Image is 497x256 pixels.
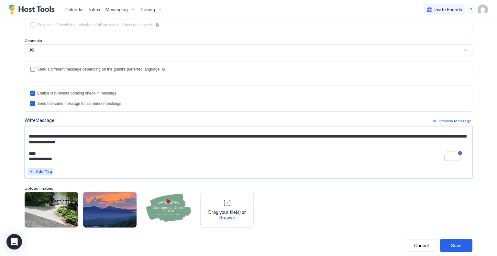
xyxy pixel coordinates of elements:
div: isLimited [30,22,467,28]
div: View image [25,192,78,228]
span: Calendar [65,7,84,12]
button: Save [440,239,472,252]
a: Inbox [89,6,100,13]
div: lastMinuteMessageEnabled [30,91,467,96]
span: Upload Images [25,186,53,191]
div: Enable last-minute booking check-in message. [37,91,117,95]
div: menu [467,6,475,14]
div: Only send if check-in or check-out fall on selected days of the week [37,23,153,27]
div: Preview Message [439,118,471,124]
div: View image [83,192,137,228]
div: lastMinuteMessageIsTheSame [30,101,467,106]
div: Cancel [414,242,429,249]
div: languagesEnabled [30,67,467,72]
button: Preview Message [431,117,472,125]
div: Write Message [25,117,54,124]
textarea: To enrich screen reader interactions, please activate Accessibility in Grammarly extension settings [25,127,472,165]
span: Invite Friends [435,7,462,13]
a: Calendar [65,6,84,13]
button: Cancel [405,239,437,252]
div: View image [142,192,195,228]
div: Send a different message depending on the guest's preferred language [37,67,160,72]
span: Drag your file(s) or [203,209,251,221]
a: Host Tools Logo [9,5,58,15]
div: Open Intercom Messenger [6,234,22,250]
div: Add Tag [36,169,52,174]
span: Inbox [89,7,100,12]
span: Channels [25,38,42,43]
span: Browse [219,215,235,220]
span: All [29,47,34,53]
div: User profile [478,5,488,15]
div: Send the same message to last-minute bookings [37,101,121,106]
div: Save [451,242,461,249]
button: Add Tag [28,168,53,175]
span: Messaging [105,7,128,13]
span: Pricing [141,7,155,13]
